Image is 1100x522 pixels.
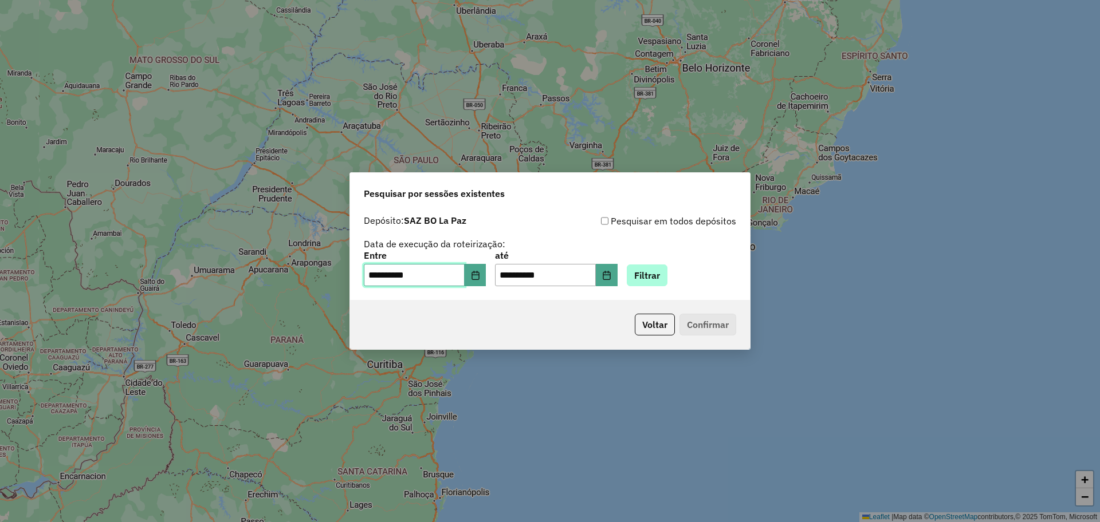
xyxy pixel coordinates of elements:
label: até [495,248,617,262]
strong: SAZ BO La Paz [404,215,466,226]
div: Pesquisar em todos depósitos [550,214,736,228]
label: Depósito: [364,213,466,227]
label: Data de execução da roteirização: [364,237,505,251]
button: Voltar [635,314,675,335]
label: Entre [364,248,486,262]
span: Pesquisar por sessões existentes [364,187,505,200]
button: Choose Date [596,264,618,287]
button: Choose Date [465,264,486,287]
button: Filtrar [627,264,667,286]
